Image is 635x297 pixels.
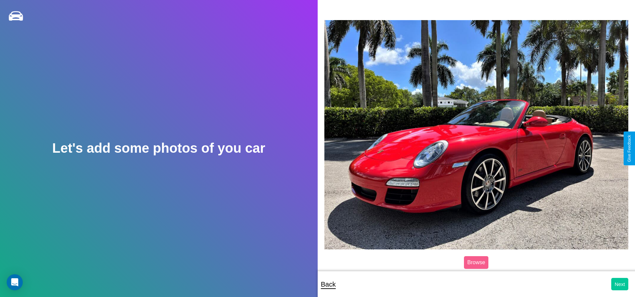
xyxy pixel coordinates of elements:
[324,20,629,249] img: posted
[321,278,336,290] p: Back
[52,141,265,156] h2: Let's add some photos of you car
[627,135,632,162] div: Give Feedback
[7,274,23,290] div: Open Intercom Messenger
[464,256,488,269] label: Browse
[611,278,628,290] button: Next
